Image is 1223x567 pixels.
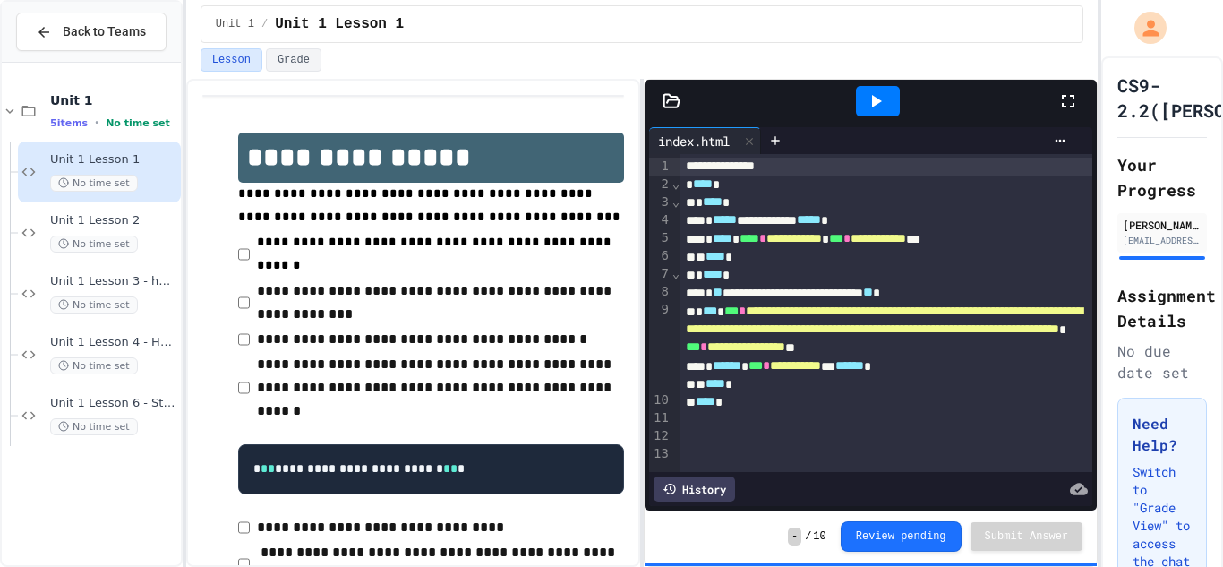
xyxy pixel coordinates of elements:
[50,274,177,289] span: Unit 1 Lesson 3 - heading and paragraph tags
[649,211,671,229] div: 4
[649,127,761,154] div: index.html
[50,236,138,253] span: No time set
[266,48,321,72] button: Grade
[1117,340,1207,383] div: No due date set
[654,477,735,502] div: History
[201,48,262,72] button: Lesson
[50,175,138,192] span: No time set
[1117,152,1207,202] h2: Your Progress
[649,176,671,193] div: 2
[50,152,177,168] span: Unit 1 Lesson 1
[649,409,671,427] div: 11
[16,13,167,51] button: Back to Teams
[788,528,801,546] span: -
[1123,234,1202,247] div: [EMAIL_ADDRESS][DOMAIN_NAME]
[50,213,177,228] span: Unit 1 Lesson 2
[671,176,680,191] span: Fold line
[649,427,671,445] div: 12
[1123,217,1202,233] div: [PERSON_NAME]
[106,117,170,129] span: No time set
[1074,417,1205,494] iframe: chat widget
[63,22,146,41] span: Back to Teams
[50,92,177,108] span: Unit 1
[649,265,671,283] div: 7
[649,247,671,265] div: 6
[649,193,671,211] div: 3
[50,117,88,129] span: 5 items
[1148,495,1205,549] iframe: chat widget
[649,445,671,463] div: 13
[1116,7,1171,48] div: My Account
[649,158,671,176] div: 1
[50,418,138,435] span: No time set
[649,301,671,391] div: 9
[50,396,177,411] span: Unit 1 Lesson 6 - Station 1 Build
[971,522,1083,551] button: Submit Answer
[50,296,138,314] span: No time set
[649,132,739,150] div: index.html
[805,529,811,544] span: /
[649,283,671,301] div: 8
[671,194,680,209] span: Fold line
[649,229,671,247] div: 5
[50,357,138,374] span: No time set
[1133,413,1192,456] h3: Need Help?
[50,335,177,350] span: Unit 1 Lesson 4 - Headlines Lab
[216,17,254,31] span: Unit 1
[985,529,1069,544] span: Submit Answer
[261,17,268,31] span: /
[813,529,825,544] span: 10
[95,116,98,130] span: •
[649,391,671,409] div: 10
[275,13,404,35] span: Unit 1 Lesson 1
[841,521,962,552] button: Review pending
[1117,283,1207,333] h2: Assignment Details
[671,266,680,280] span: Fold line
